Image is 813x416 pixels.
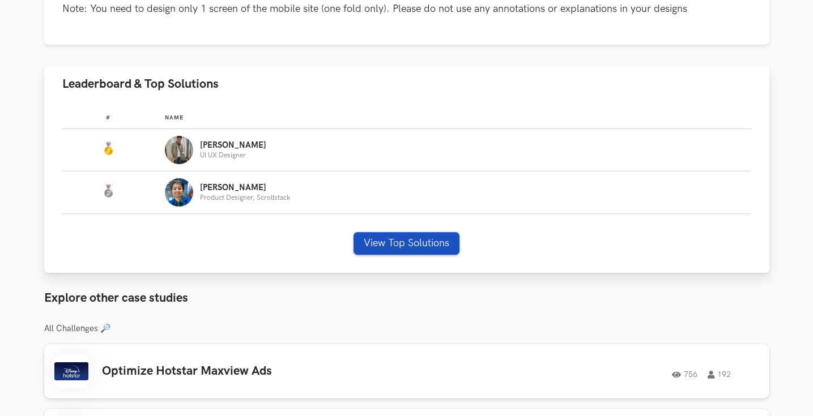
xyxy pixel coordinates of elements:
[44,344,769,398] a: Optimize Hotstar Maxview Ads756192
[44,291,769,306] h3: Explore other case studies
[200,141,266,150] p: [PERSON_NAME]
[62,76,219,92] span: Leaderboard & Top Solutions
[44,102,769,273] div: Leaderboard & Top Solutions
[200,194,290,201] p: Product Designer, Scrollstack
[165,178,193,207] img: Profile photo
[44,66,769,102] button: Leaderboard & Top Solutions
[200,183,290,192] p: [PERSON_NAME]
[62,105,751,214] table: Leaderboard
[101,185,115,198] img: Silver Medal
[672,371,697,379] span: 756
[102,364,424,379] h3: Optimize Hotstar Maxview Ads
[106,114,110,121] span: #
[354,232,459,255] button: View Top Solutions
[101,142,115,156] img: Gold Medal
[165,114,184,121] span: Name
[165,136,193,164] img: Profile photo
[200,152,266,159] p: UI UX Designer
[708,371,731,379] span: 192
[44,324,769,334] h3: All Challenges 🔎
